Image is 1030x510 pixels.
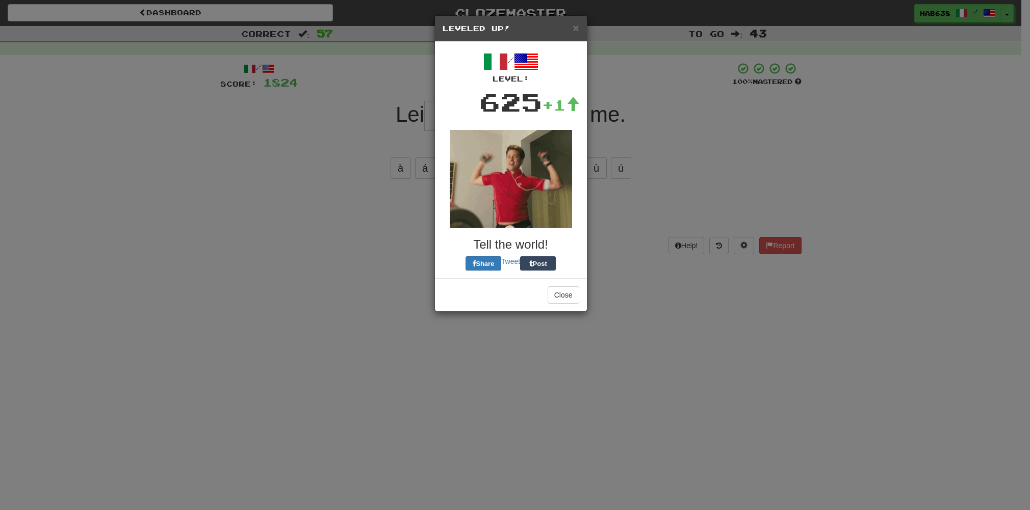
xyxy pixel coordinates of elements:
[479,84,542,120] div: 625
[573,22,579,33] button: Close
[443,49,579,84] div: /
[450,130,572,228] img: brad-pitt-eabb8484b0e72233b60fc33baaf1d28f9aa3c16dec737e05e85ed672bd245bc1.gif
[573,22,579,34] span: ×
[548,286,579,304] button: Close
[520,256,556,271] button: Post
[443,74,579,84] div: Level:
[501,257,520,265] a: Tweet
[466,256,501,271] button: Share
[443,238,579,251] h3: Tell the world!
[443,23,579,34] h5: Leveled Up!
[542,95,580,115] div: +1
